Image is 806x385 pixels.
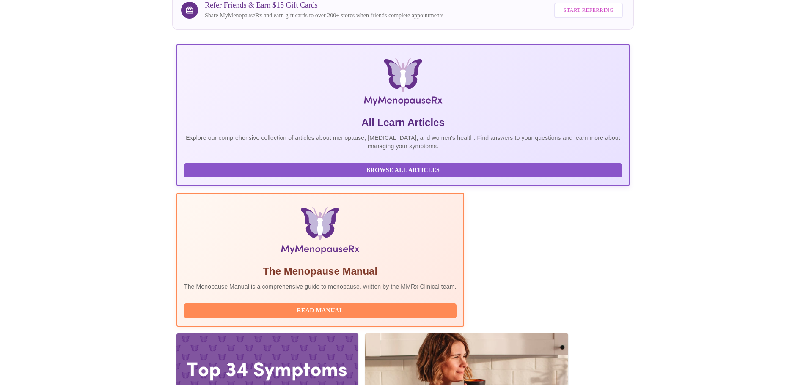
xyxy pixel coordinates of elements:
[227,207,413,258] img: Menopause Manual
[184,116,622,129] h5: All Learn Articles
[193,306,448,316] span: Read Manual
[564,5,613,15] span: Start Referring
[184,303,457,318] button: Read Manual
[184,163,622,178] button: Browse All Articles
[184,166,624,173] a: Browse All Articles
[184,134,622,150] p: Explore our comprehensive collection of articles about menopause, [MEDICAL_DATA], and women's hea...
[184,306,459,314] a: Read Manual
[184,282,457,291] p: The Menopause Manual is a comprehensive guide to menopause, written by the MMRx Clinical team.
[205,11,443,20] p: Share MyMenopauseRx and earn gift cards to over 200+ stores when friends complete appointments
[252,58,554,109] img: MyMenopauseRx Logo
[184,265,457,278] h5: The Menopause Manual
[554,3,623,18] button: Start Referring
[205,1,443,10] h3: Refer Friends & Earn $15 Gift Cards
[193,165,613,176] span: Browse All Articles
